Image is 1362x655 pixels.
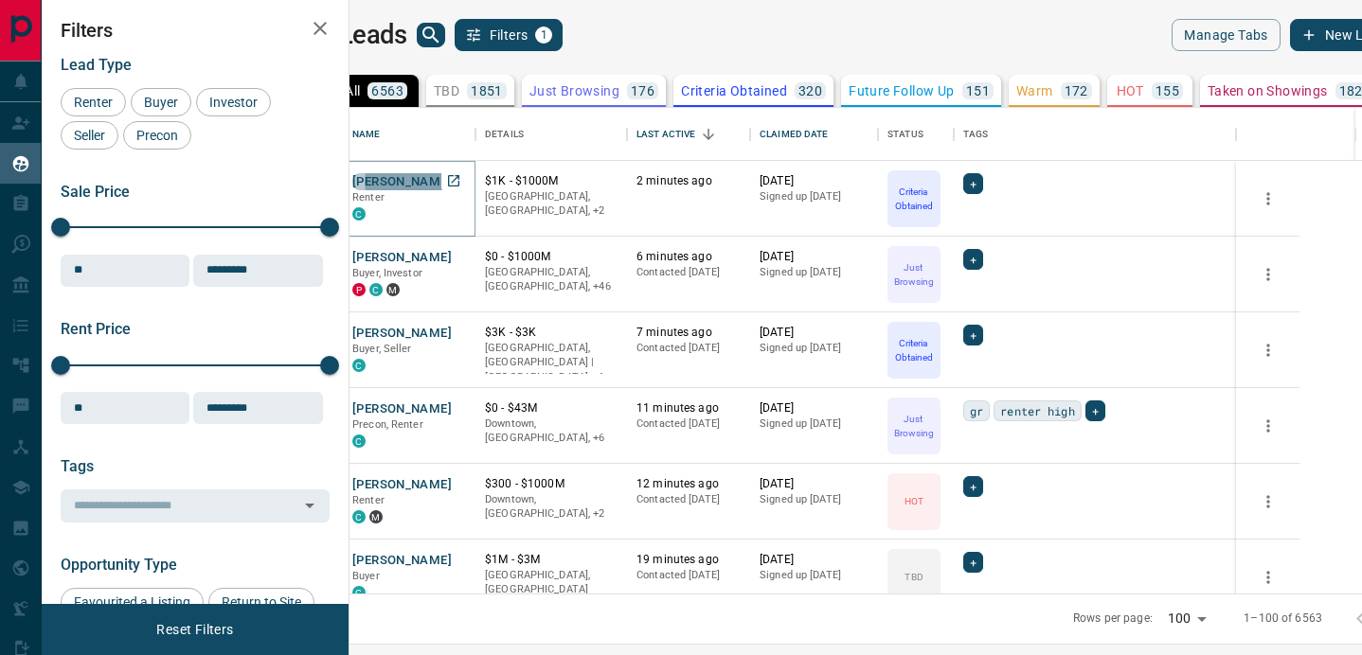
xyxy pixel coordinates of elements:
[760,416,869,432] p: Signed up [DATE]
[485,568,618,597] p: [GEOGRAPHIC_DATA], [GEOGRAPHIC_DATA]
[636,552,741,568] p: 19 minutes ago
[636,476,741,492] p: 12 minutes ago
[636,173,741,189] p: 2 minutes ago
[485,265,618,294] p: Midtown | Central, North York, North York, Scarborough, West End, York-Crosstown, Toronto, Missis...
[67,594,197,610] span: Favourited a Listing
[537,28,550,42] span: 1
[208,588,314,616] div: Return to Site
[636,249,741,265] p: 6 minutes ago
[61,56,132,74] span: Lead Type
[970,401,983,420] span: gr
[352,434,366,448] div: condos.ca
[970,477,977,496] span: +
[1254,185,1282,213] button: more
[636,108,695,161] div: Last Active
[636,341,741,356] p: Contacted [DATE]
[529,84,619,97] p: Just Browsing
[203,95,264,110] span: Investor
[352,283,366,296] div: property.ca
[371,84,403,97] p: 6563
[485,400,618,416] p: $0 - $43M
[798,84,822,97] p: 320
[441,168,466,193] a: Open in New Tab
[369,510,383,523] div: mrloft.ca
[352,494,385,506] span: Renter
[130,128,185,143] span: Precon
[849,84,954,97] p: Future Follow Up
[966,84,990,97] p: 151
[417,23,445,47] button: search button
[1208,84,1328,97] p: Taken on Showings
[636,416,741,432] p: Contacted [DATE]
[1254,336,1282,364] button: more
[196,88,271,116] div: Investor
[681,84,787,97] p: Criteria Obtained
[1156,84,1179,97] p: 155
[1254,260,1282,289] button: more
[760,400,869,416] p: [DATE]
[760,265,869,280] p: Signed up [DATE]
[61,556,177,574] span: Opportunity Type
[352,510,366,523] div: condos.ca
[636,492,741,507] p: Contacted [DATE]
[352,476,452,494] button: [PERSON_NAME]
[61,588,204,616] div: Favourited a Listing
[1254,563,1282,592] button: more
[67,128,112,143] span: Seller
[963,249,983,270] div: +
[695,121,722,148] button: Sort
[954,108,1236,161] div: Tags
[760,476,869,492] p: [DATE]
[905,494,923,508] p: HOT
[889,260,939,289] p: Just Browsing
[760,568,869,583] p: Signed up [DATE]
[386,283,400,296] div: mrloft.ca
[1117,84,1144,97] p: HOT
[352,325,452,343] button: [PERSON_NAME]
[636,265,741,280] p: Contacted [DATE]
[760,108,829,161] div: Claimed Date
[352,343,412,355] span: Buyer, Seller
[296,492,323,519] button: Open
[131,88,191,116] div: Buyer
[485,341,618,385] p: Toronto
[1254,487,1282,516] button: more
[963,325,983,345] div: +
[1172,19,1280,51] button: Manage Tabs
[1065,84,1088,97] p: 172
[485,189,618,219] p: Midtown | Central, Toronto
[636,568,741,583] p: Contacted [DATE]
[343,108,475,161] div: Name
[61,88,126,116] div: Renter
[67,95,119,110] span: Renter
[889,336,939,364] p: Criteria Obtained
[889,185,939,213] p: Criteria Obtained
[352,207,366,221] div: condos.ca
[61,183,130,201] span: Sale Price
[1254,412,1282,440] button: more
[636,325,741,341] p: 7 minutes ago
[144,613,245,646] button: Reset Filters
[137,95,185,110] span: Buyer
[352,400,452,418] button: [PERSON_NAME]
[352,418,423,431] span: Precon, Renter
[970,326,977,345] span: +
[61,320,131,338] span: Rent Price
[1085,400,1105,421] div: +
[369,283,383,296] div: condos.ca
[298,20,407,50] h1: My Leads
[485,416,618,446] p: Etobicoke, North York, Midtown | Central, Oakville, Pickering, Dundas
[963,108,989,161] div: Tags
[352,108,381,161] div: Name
[1000,401,1074,420] span: renter high
[889,412,939,440] p: Just Browsing
[970,553,977,572] span: +
[61,19,330,42] h2: Filters
[878,108,954,161] div: Status
[887,108,923,161] div: Status
[1244,611,1322,627] p: 1–100 of 6563
[485,249,618,265] p: $0 - $1000M
[631,84,654,97] p: 176
[471,84,503,97] p: 1851
[352,249,452,267] button: [PERSON_NAME]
